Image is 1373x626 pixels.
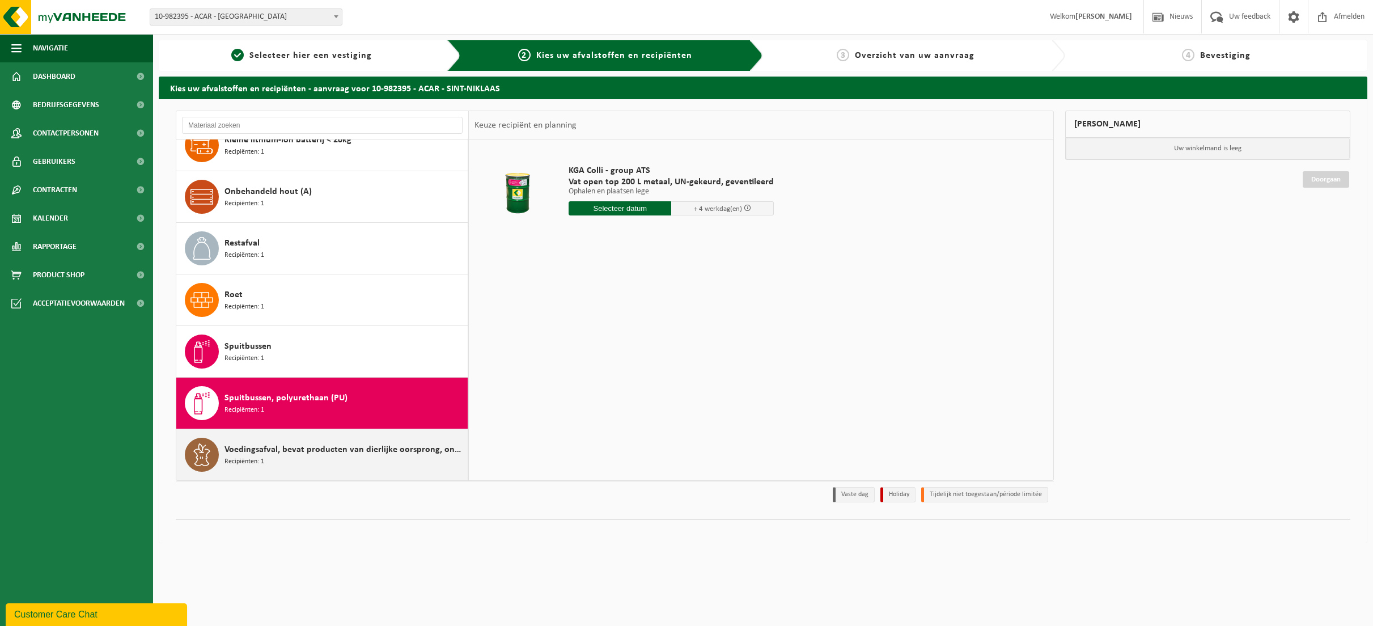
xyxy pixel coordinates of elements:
button: Spuitbussen Recipiënten: 1 [176,326,468,378]
span: 3 [837,49,849,61]
span: Selecteer hier een vestiging [249,51,372,60]
span: 1 [231,49,244,61]
span: 10-982395 - ACAR - SINT-NIKLAAS [150,9,342,26]
span: Bevestiging [1200,51,1251,60]
span: Recipiënten: 1 [224,405,264,416]
input: Materiaal zoeken [182,117,463,134]
button: Restafval Recipiënten: 1 [176,223,468,274]
span: Contactpersonen [33,119,99,147]
span: Recipiënten: 1 [224,353,264,364]
a: 1Selecteer hier een vestiging [164,49,438,62]
span: Recipiënten: 1 [224,198,264,209]
h2: Kies uw afvalstoffen en recipiënten - aanvraag voor 10-982395 - ACAR - SINT-NIKLAAS [159,77,1367,99]
span: Recipiënten: 1 [224,147,264,158]
span: 2 [518,49,531,61]
span: Voedingsafval, bevat producten van dierlijke oorsprong, onverpakt, categorie 3 [224,443,465,456]
li: Holiday [880,487,916,502]
span: Roet [224,288,243,302]
button: Spuitbussen, polyurethaan (PU) Recipiënten: 1 [176,378,468,429]
span: Spuitbussen [224,340,272,353]
span: Recipiënten: 1 [224,456,264,467]
div: [PERSON_NAME] [1065,111,1350,138]
span: Onbehandeld hout (A) [224,185,312,198]
div: Keuze recipiënt en planning [469,111,582,139]
span: Dashboard [33,62,75,91]
span: Restafval [224,236,260,250]
span: Overzicht van uw aanvraag [855,51,974,60]
span: Kies uw afvalstoffen en recipiënten [536,51,692,60]
p: Ophalen en plaatsen lege [569,188,774,196]
span: Product Shop [33,261,84,289]
span: Spuitbussen, polyurethaan (PU) [224,391,348,405]
span: KGA Colli - group ATS [569,165,774,176]
li: Tijdelijk niet toegestaan/période limitée [921,487,1048,502]
button: Onbehandeld hout (A) Recipiënten: 1 [176,171,468,223]
span: Bedrijfsgegevens [33,91,99,119]
span: 4 [1182,49,1194,61]
span: Acceptatievoorwaarden [33,289,125,318]
iframe: chat widget [6,601,189,626]
span: Vat open top 200 L metaal, UN-gekeurd, geventileerd [569,176,774,188]
span: Kleine lithium-ion batterij < 20kg [224,133,351,147]
span: Recipiënten: 1 [224,250,264,261]
button: Roet Recipiënten: 1 [176,274,468,326]
span: Recipiënten: 1 [224,302,264,312]
span: 10-982395 - ACAR - SINT-NIKLAAS [150,9,342,25]
input: Selecteer datum [569,201,671,215]
li: Vaste dag [833,487,875,502]
button: Kleine lithium-ion batterij < 20kg Recipiënten: 1 [176,120,468,171]
span: Navigatie [33,34,68,62]
span: Rapportage [33,232,77,261]
button: Voedingsafval, bevat producten van dierlijke oorsprong, onverpakt, categorie 3 Recipiënten: 1 [176,429,468,480]
span: Kalender [33,204,68,232]
a: Doorgaan [1303,171,1349,188]
strong: [PERSON_NAME] [1075,12,1132,21]
span: Gebruikers [33,147,75,176]
p: Uw winkelmand is leeg [1066,138,1350,159]
span: Contracten [33,176,77,204]
span: + 4 werkdag(en) [694,205,742,213]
